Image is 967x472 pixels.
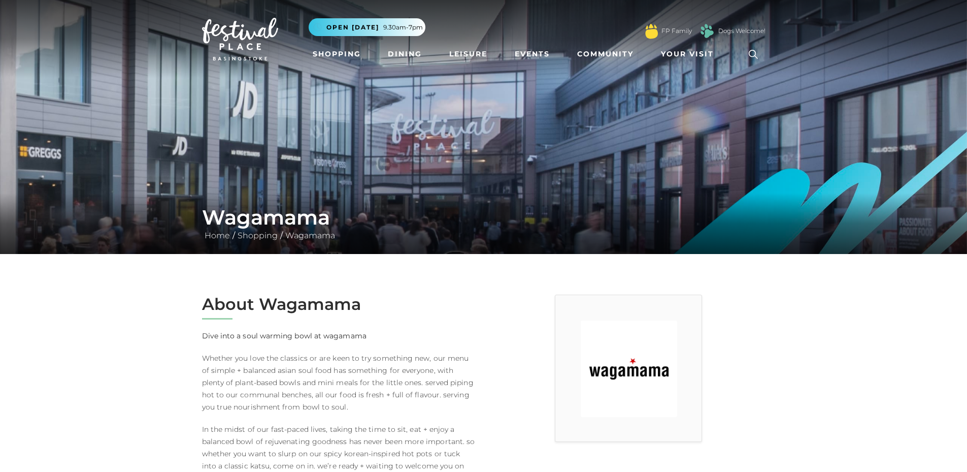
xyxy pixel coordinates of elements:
[718,26,765,36] a: Dogs Welcome!
[383,23,423,32] span: 9.30am-7pm
[235,231,280,240] a: Shopping
[309,18,425,36] button: Open [DATE] 9.30am-7pm
[283,231,338,240] a: Wagamama
[384,45,426,64] a: Dining
[573,45,638,64] a: Community
[202,295,476,314] h2: About Wagamama
[326,23,379,32] span: Open [DATE]
[661,26,692,36] a: FP Family
[202,331,366,340] strong: Dive into a soul warming bowl at wagamama
[194,205,773,242] div: / /
[657,45,723,64] a: Your Visit
[511,45,554,64] a: Events
[202,205,765,230] h1: Wagamama
[661,49,714,59] span: Your Visit
[202,231,232,240] a: Home
[309,45,365,64] a: Shopping
[202,18,278,60] img: Festival Place Logo
[445,45,491,64] a: Leisure
[202,352,476,413] p: Whether you love the classics or are keen to try something new, our menu of simple + balanced asi...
